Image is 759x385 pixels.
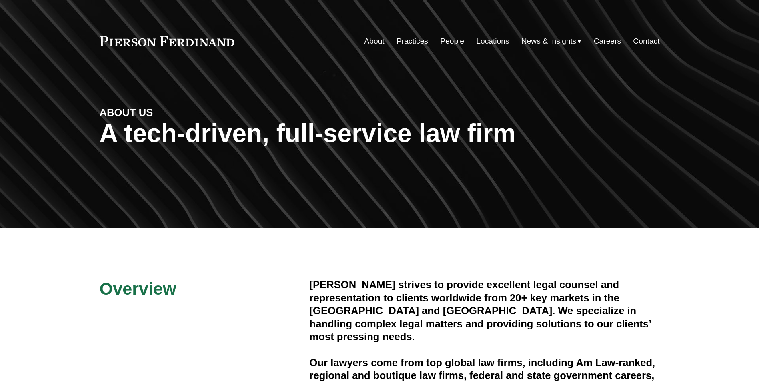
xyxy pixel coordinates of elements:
a: About [364,34,385,49]
h1: A tech-driven, full-service law firm [100,119,660,148]
a: People [440,34,464,49]
h4: [PERSON_NAME] strives to provide excellent legal counsel and representation to clients worldwide ... [310,278,660,343]
a: folder dropdown [521,34,582,49]
a: Practices [397,34,428,49]
span: News & Insights [521,34,577,48]
strong: ABOUT US [100,107,153,118]
a: Careers [594,34,621,49]
span: Overview [100,279,176,298]
a: Locations [476,34,509,49]
a: Contact [633,34,659,49]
